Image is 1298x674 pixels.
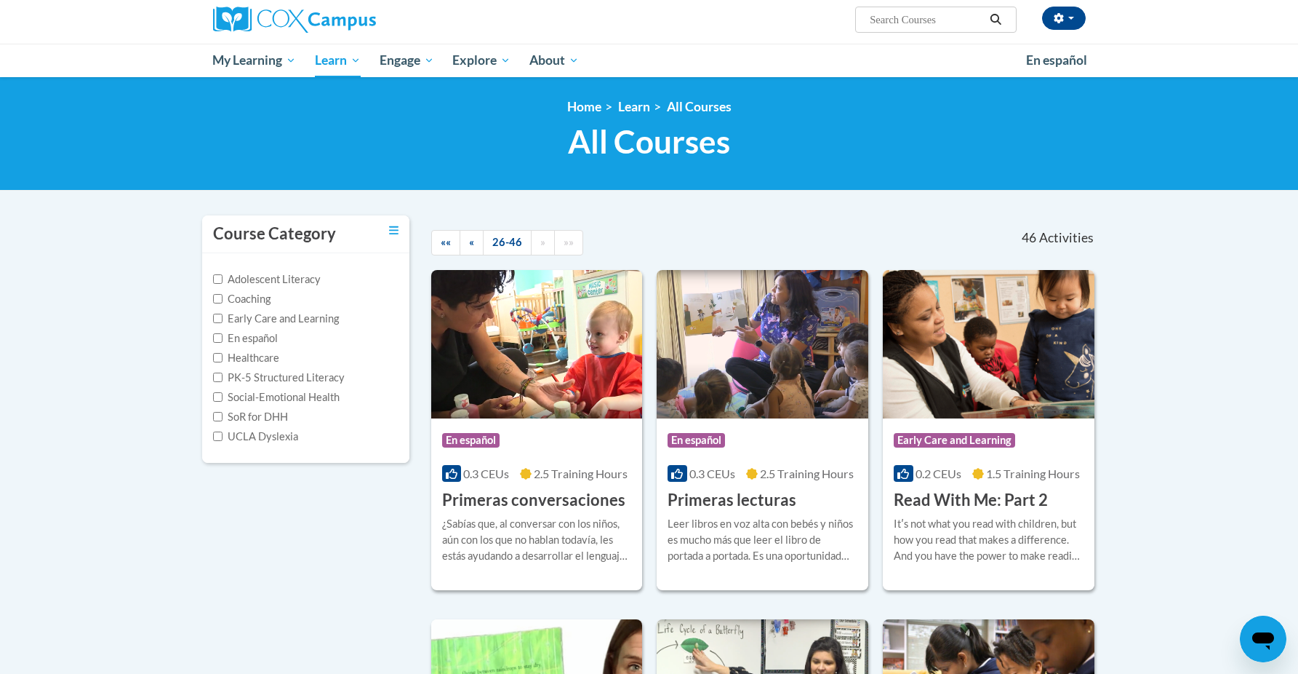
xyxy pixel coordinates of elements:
span: 0.3 CEUs [689,467,735,480]
span: 0.2 CEUs [916,467,961,480]
span: Activities [1039,230,1094,246]
h3: Primeras lecturas [668,489,796,512]
div: Leer libros en voz alta con bebés y niños es mucho más que leer el libro de portada a portada. Es... [668,516,857,564]
span: En español [668,433,725,448]
span: Early Care and Learning [894,433,1015,448]
label: Early Care and Learning [213,311,339,327]
a: Explore [443,44,520,77]
a: 26-46 [483,230,532,255]
span: » [540,236,545,248]
h3: Primeras conversaciones [442,489,625,512]
div: Itʹs not what you read with children, but how you read that makes a difference. And you have the ... [894,516,1083,564]
span: »» [564,236,574,248]
a: En español [1017,45,1097,76]
div: ¿Sabías que, al conversar con los niños, aún con los que no hablan todavía, les estás ayudando a ... [442,516,632,564]
img: Course Logo [883,270,1094,419]
span: «« [441,236,451,248]
label: SoR for DHH [213,409,288,425]
label: En español [213,330,278,346]
span: About [529,52,579,69]
input: Checkbox for Options [213,432,223,441]
span: All Courses [568,122,730,161]
a: Engage [370,44,444,77]
button: Account Settings [1042,7,1086,30]
span: Explore [452,52,510,69]
input: Search Courses [868,11,985,28]
span: 2.5 Training Hours [534,467,628,480]
span: Learn [315,52,361,69]
label: Adolescent Literacy [213,271,321,288]
span: En español [442,433,500,448]
button: Search [985,11,1006,28]
a: All Courses [667,99,732,114]
a: Learn [305,44,370,77]
a: Previous [460,230,484,255]
a: End [554,230,583,255]
span: 1.5 Training Hours [986,467,1080,480]
input: Checkbox for Options [213,373,223,382]
a: Course LogoEn español0.3 CEUs2.5 Training Hours Primeras conversaciones¿Sabías que, al conversar ... [431,270,643,590]
a: About [520,44,588,77]
label: UCLA Dyslexia [213,429,298,445]
span: My Learning [212,52,296,69]
label: Social-Emotional Health [213,389,340,405]
img: Course Logo [657,270,868,419]
a: My Learning [204,44,306,77]
input: Checkbox for Options [213,392,223,402]
span: Engage [380,52,434,69]
label: Coaching [213,291,271,307]
label: PK-5 Structured Literacy [213,370,345,386]
input: Checkbox for Options [213,274,223,284]
a: Next [531,230,555,255]
img: Cox Campus [213,7,376,33]
a: Home [567,99,601,114]
span: 2.5 Training Hours [760,467,854,480]
input: Checkbox for Options [213,412,223,421]
img: Course Logo [431,270,643,419]
span: « [469,236,474,248]
div: Main menu [191,44,1107,77]
input: Checkbox for Options [213,294,223,304]
a: Cox Campus [213,7,489,33]
a: Toggle collapse [389,223,398,239]
h3: Course Category [213,223,336,245]
span: 0.3 CEUs [463,467,509,480]
a: Course LogoEarly Care and Learning0.2 CEUs1.5 Training Hours Read With Me: Part 2Itʹs not what yo... [883,270,1094,590]
a: Course LogoEn español0.3 CEUs2.5 Training Hours Primeras lecturasLeer libros en voz alta con bebé... [657,270,868,590]
a: Begining [431,230,460,255]
input: Checkbox for Options [213,314,223,323]
input: Checkbox for Options [213,333,223,343]
input: Checkbox for Options [213,353,223,362]
a: Learn [618,99,650,114]
span: En español [1026,52,1087,68]
h3: Read With Me: Part 2 [894,489,1048,512]
iframe: Button to launch messaging window [1240,616,1286,662]
span: 46 [1022,230,1036,246]
label: Healthcare [213,350,279,366]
